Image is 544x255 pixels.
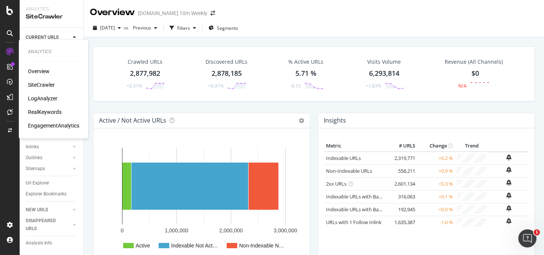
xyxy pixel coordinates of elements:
[534,229,540,235] span: 1
[387,152,417,165] td: 2,319,771
[26,34,71,41] a: CURRENT URLS
[26,34,59,41] div: CURRENT URLS
[28,49,79,55] div: Analytics
[26,6,77,12] div: Analytics
[290,83,301,89] div: -0.12
[417,177,455,190] td: +0.3 %
[136,243,150,249] text: Active
[26,190,66,198] div: Explorer Bookmarks
[417,216,455,229] td: -1.0 %
[518,229,536,247] iframe: Intercom live chat
[206,22,241,34] button: Segments
[26,12,77,21] div: SiteCrawler
[26,154,42,162] div: Outlinks
[90,22,124,34] button: [DATE]
[28,108,62,116] a: RealKeywords
[387,216,417,229] td: 1,635,387
[367,58,401,66] div: Visits Volume
[26,179,78,187] a: Url Explorer
[506,205,512,211] div: bell-plus
[28,122,79,129] a: EngagementAnalytics
[124,25,130,31] span: vs
[121,227,124,233] text: 0
[138,9,207,17] div: [DOMAIN_NAME] 10m Weekly
[177,25,190,31] div: Filters
[217,25,238,31] span: Segments
[167,22,199,34] button: Filters
[130,25,151,31] span: Previous
[326,193,389,200] a: Indexable URLs with Bad H1
[506,154,512,160] div: bell-plus
[99,115,166,126] h4: Active / Not Active URLs
[165,227,188,233] text: 1,000,000
[326,167,372,174] a: Non-Indexable URLs
[387,190,417,203] td: 316,063
[417,164,455,177] td: +0.9 %
[128,58,162,66] div: Crawled URLs
[299,118,304,123] i: Options
[26,206,48,214] div: NEW URLS
[387,140,417,152] th: # URLS
[206,58,247,66] div: Discovered URLs
[326,180,346,187] a: 2xx URLs
[130,22,160,34] button: Previous
[366,83,381,89] div: +1.63%
[90,6,135,19] div: Overview
[212,69,242,78] div: 2,878,185
[28,81,55,89] a: SiteCrawler
[130,69,160,78] div: 2,877,982
[127,83,142,89] div: +0.31%
[445,58,503,66] span: Revenue (All Channels)
[26,179,49,187] div: Url Explorer
[295,69,317,78] div: 5.71 %
[387,203,417,216] td: 192,945
[324,140,387,152] th: Metric
[274,227,297,233] text: 3,000,000
[417,152,455,165] td: +0.2 %
[26,143,71,151] a: Inlinks
[506,218,512,224] div: bell-plus
[26,239,78,247] a: Analysis Info
[26,190,78,198] a: Explorer Bookmarks
[417,190,455,203] td: +0.1 %
[506,167,512,173] div: bell-plus
[326,219,382,226] a: URLs with 1 Follow Inlink
[471,69,479,78] span: $0
[506,192,512,198] div: bell-plus
[28,95,57,102] a: LogAnalyzer
[455,140,489,152] th: Trend
[288,58,323,66] div: % Active URLs
[210,11,215,16] div: arrow-right-arrow-left
[417,203,455,216] td: +0.0 %
[26,165,45,173] div: Sitemaps
[26,206,71,214] a: NEW URLS
[326,155,361,161] a: Indexable URLs
[26,165,71,173] a: Sitemaps
[26,217,64,233] div: DISAPPEARED URLS
[100,25,115,31] span: 2025 Aug. 15th
[239,243,284,249] text: Non-Indexable N…
[369,69,399,78] div: 6,293,814
[387,164,417,177] td: 558,211
[171,243,218,249] text: Indexable Not Act…
[326,206,408,213] a: Indexable URLs with Bad Description
[26,217,71,233] a: DISAPPEARED URLS
[417,140,455,152] th: Change
[28,68,49,75] a: Overview
[387,177,417,190] td: 2,601,134
[506,180,512,186] div: bell-plus
[208,83,224,89] div: +0.31%
[219,227,243,233] text: 2,000,000
[26,143,39,151] div: Inlinks
[458,83,467,89] div: N/A
[324,115,346,126] h4: Insights
[26,239,52,247] div: Analysis Info
[26,154,71,162] a: Outlinks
